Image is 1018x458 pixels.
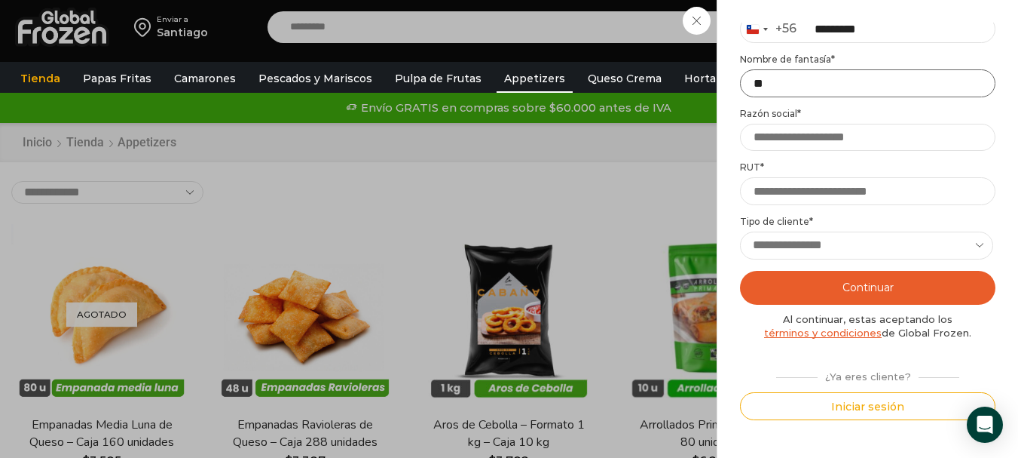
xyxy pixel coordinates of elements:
a: Pescados y Mariscos [251,64,380,93]
label: Nombre de fantasía [740,54,995,66]
a: Camarones [167,64,243,93]
a: Hortalizas [677,64,747,93]
label: Razón social [740,108,995,120]
label: Tipo de cliente [740,216,995,228]
a: términos y condiciones [764,327,882,339]
a: Pulpa de Frutas [387,64,489,93]
button: Continuar [740,271,995,305]
div: Open Intercom Messenger [967,407,1003,443]
div: ¿Ya eres cliente? [769,364,966,384]
button: Iniciar sesión [740,392,995,420]
a: Papas Fritas [75,64,159,93]
div: Al continuar, estas aceptando los de Global Frozen. [740,312,995,340]
a: Appetizers [497,64,573,93]
div: +56 [775,21,796,37]
label: RUT [740,161,995,174]
a: Tienda [13,64,68,93]
button: Selected country [741,16,796,42]
a: Queso Crema [580,64,669,93]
